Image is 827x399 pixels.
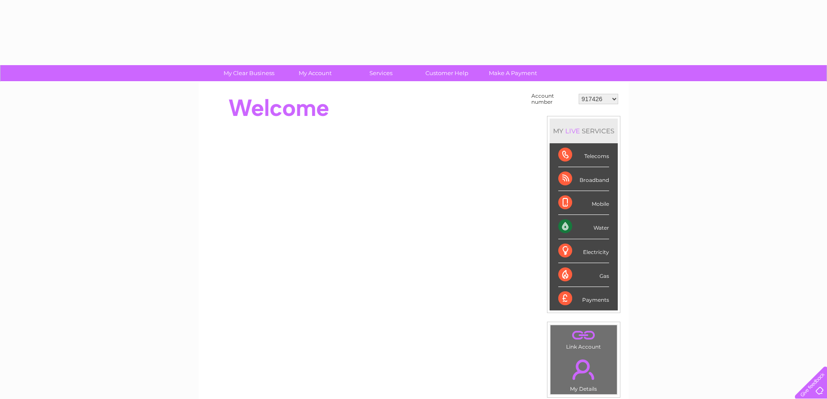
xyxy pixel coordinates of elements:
[553,327,615,343] a: .
[345,65,417,81] a: Services
[550,119,618,143] div: MY SERVICES
[558,167,609,191] div: Broadband
[563,127,582,135] div: LIVE
[558,215,609,239] div: Water
[558,143,609,167] div: Telecoms
[550,325,617,352] td: Link Account
[529,91,577,107] td: Account number
[279,65,351,81] a: My Account
[558,263,609,287] div: Gas
[558,191,609,215] div: Mobile
[213,65,285,81] a: My Clear Business
[553,354,615,385] a: .
[477,65,549,81] a: Make A Payment
[550,352,617,395] td: My Details
[411,65,483,81] a: Customer Help
[558,287,609,310] div: Payments
[558,239,609,263] div: Electricity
